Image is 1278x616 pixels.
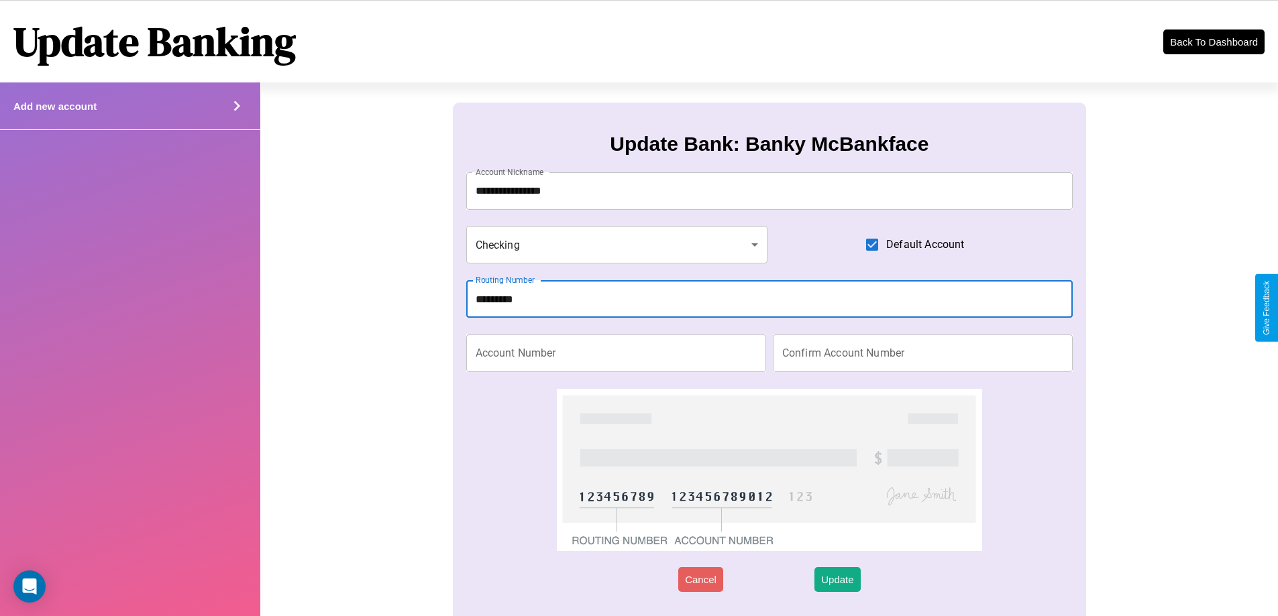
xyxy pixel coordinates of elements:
h4: Add new account [13,101,97,112]
button: Cancel [678,567,723,592]
img: check [557,389,981,551]
h3: Update Bank: Banky McBankface [610,133,928,156]
div: Give Feedback [1262,281,1271,335]
label: Account Nickname [476,166,544,178]
button: Back To Dashboard [1163,29,1265,54]
button: Update [814,567,860,592]
label: Routing Number [476,274,535,286]
h1: Update Banking [13,14,296,69]
div: Checking [466,226,768,263]
span: Default Account [886,237,964,253]
div: Open Intercom Messenger [13,570,46,603]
